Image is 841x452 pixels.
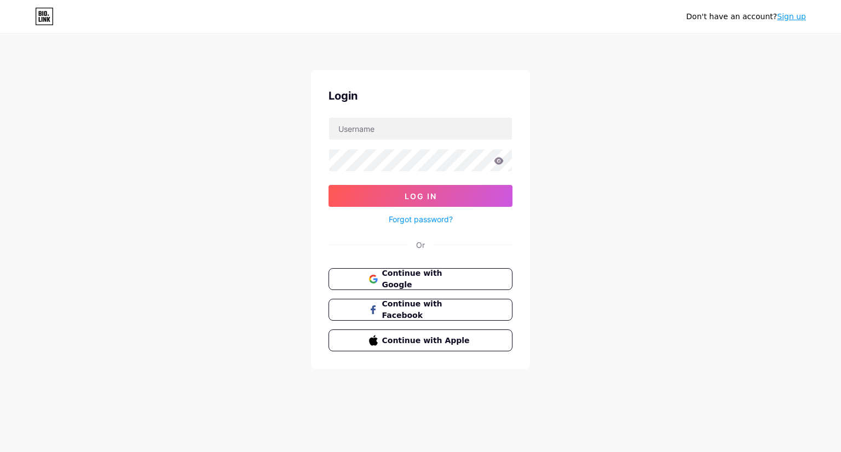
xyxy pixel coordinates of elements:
[389,213,453,225] a: Forgot password?
[382,335,473,346] span: Continue with Apple
[416,239,425,251] div: Or
[777,12,806,21] a: Sign up
[382,298,473,321] span: Continue with Facebook
[329,118,512,140] input: Username
[405,192,437,201] span: Log In
[329,185,512,207] button: Log In
[382,268,473,291] span: Continue with Google
[329,268,512,290] button: Continue with Google
[329,88,512,104] div: Login
[686,11,806,22] div: Don't have an account?
[329,329,512,351] button: Continue with Apple
[329,299,512,321] button: Continue with Facebook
